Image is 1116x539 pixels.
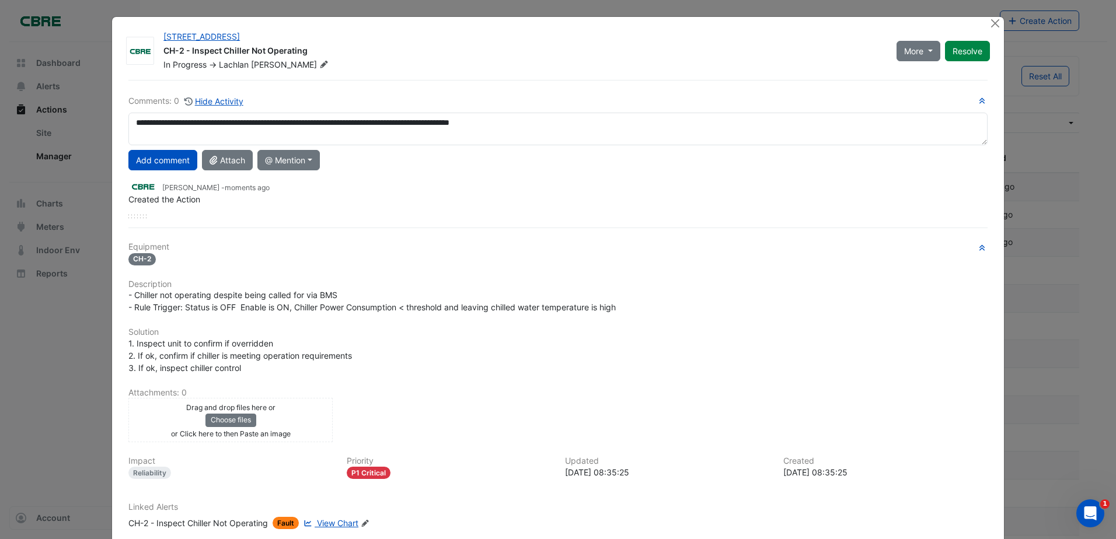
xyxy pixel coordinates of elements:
button: @ Mention [257,150,320,170]
span: CH-2 [128,253,156,265]
h6: Description [128,279,988,289]
h6: Created [783,456,988,466]
h6: Updated [565,456,769,466]
button: Add comment [128,150,197,170]
button: Resolve [945,41,990,61]
span: -> [209,60,217,69]
div: CH-2 - Inspect Chiller Not Operating [163,45,883,59]
button: Close [989,17,1002,29]
button: Choose files [205,414,256,426]
span: - Chiller not operating despite being called for via BMS - Rule Trigger: Status is OFF Enable is ... [128,290,616,312]
img: CBRE Charter Hall [128,180,158,193]
h6: Equipment [128,242,988,252]
h6: Attachments: 0 [128,388,988,398]
span: Lachlan [219,60,249,69]
div: [DATE] 08:35:25 [783,466,988,478]
button: Attach [202,150,253,170]
h6: Linked Alerts [128,502,988,512]
span: Fault [273,517,299,529]
div: P1 Critical [347,467,390,479]
div: Comments: 0 [128,94,244,108]
span: [PERSON_NAME] [251,59,330,71]
h6: Priority [347,456,551,466]
small: Drag and drop files here or [186,403,275,412]
span: 1 [1100,499,1110,509]
small: [PERSON_NAME] - [162,183,270,193]
button: More [897,41,940,61]
span: 2025-10-09 08:35:25 [225,183,270,192]
fa-icon: Edit Linked Alerts [361,519,369,528]
span: 1. Inspect unit to confirm if overridden 2. If ok, confirm if chiller is meeting operation requir... [128,338,352,373]
button: Hide Activity [184,94,244,108]
a: View Chart [301,517,358,529]
div: [DATE] 08:35:25 [565,466,769,478]
div: Reliability [128,467,171,479]
span: In Progress [163,60,207,69]
iframe: Intercom live chat [1076,499,1104,527]
a: [STREET_ADDRESS] [163,32,240,41]
span: Created the Action [128,194,200,204]
img: CBRE Charter Hall [127,45,154,57]
small: or Click here to then Paste an image [171,429,291,438]
span: More [904,45,923,57]
h6: Solution [128,327,988,337]
div: CH-2 - Inspect Chiller Not Operating [128,517,268,529]
h6: Impact [128,456,333,466]
span: View Chart [317,518,358,528]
